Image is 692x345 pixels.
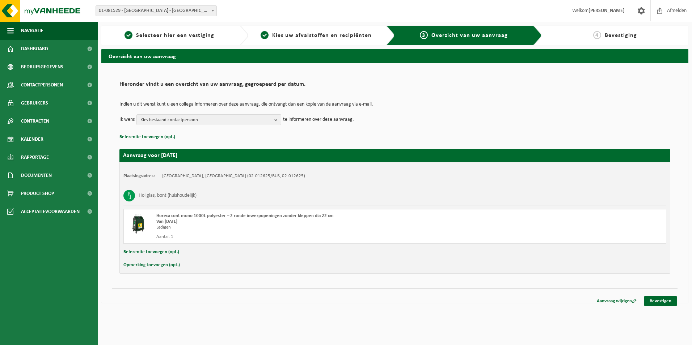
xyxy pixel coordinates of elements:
[156,234,424,240] div: Aantal: 1
[21,58,63,76] span: Bedrijfsgegevens
[119,81,670,91] h2: Hieronder vindt u een overzicht van uw aanvraag, gegroepeerd per datum.
[283,114,354,125] p: te informeren over deze aanvraag.
[140,115,271,125] span: Kies bestaand contactpersoon
[123,153,177,158] strong: Aanvraag voor [DATE]
[261,31,269,39] span: 2
[272,33,372,38] span: Kies uw afvalstoffen en recipiënten
[21,130,43,148] span: Kalender
[252,31,381,40] a: 2Kies uw afvalstoffen en recipiënten
[123,260,180,270] button: Opmerking toevoegen (opt.)
[123,247,179,257] button: Referentie toevoegen (opt.)
[101,49,688,63] h2: Overzicht van uw aanvraag
[431,33,508,38] span: Overzicht van uw aanvraag
[420,31,428,39] span: 3
[591,296,642,306] a: Aanvraag wijzigen
[156,225,424,230] div: Ledigen
[96,6,216,16] span: 01-081529 - LEONARDO COLLEGE - DENDERLEEUW
[21,94,48,112] span: Gebruikers
[21,184,54,203] span: Product Shop
[119,132,175,142] button: Referentie toevoegen (opt.)
[21,76,63,94] span: Contactpersonen
[139,190,197,201] h3: Hol glas, bont (huishoudelijk)
[156,219,177,224] strong: Van [DATE]
[125,31,132,39] span: 1
[136,33,214,38] span: Selecteer hier een vestiging
[593,31,601,39] span: 4
[127,213,149,235] img: CR-HR-1C-1000-PES-01.png
[156,213,334,218] span: Horeca cont mono 1000L polyester – 2 ronde inwerpopeningen zonder kleppen dia 22 cm
[21,22,43,40] span: Navigatie
[123,174,155,178] strong: Plaatsingsadres:
[136,114,281,125] button: Kies bestaand contactpersoon
[588,8,625,13] strong: [PERSON_NAME]
[96,5,217,16] span: 01-081529 - LEONARDO COLLEGE - DENDERLEEUW
[21,203,80,221] span: Acceptatievoorwaarden
[105,31,234,40] a: 1Selecteer hier een vestiging
[21,148,49,166] span: Rapportage
[644,296,677,306] a: Bevestigen
[21,112,49,130] span: Contracten
[21,40,48,58] span: Dashboard
[119,102,670,107] p: Indien u dit wenst kunt u een collega informeren over deze aanvraag, die ontvangt dan een kopie v...
[162,173,305,179] td: [GEOGRAPHIC_DATA], [GEOGRAPHIC_DATA] (02-012625/BUS, 02-012625)
[605,33,637,38] span: Bevestiging
[119,114,135,125] p: Ik wens
[21,166,52,184] span: Documenten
